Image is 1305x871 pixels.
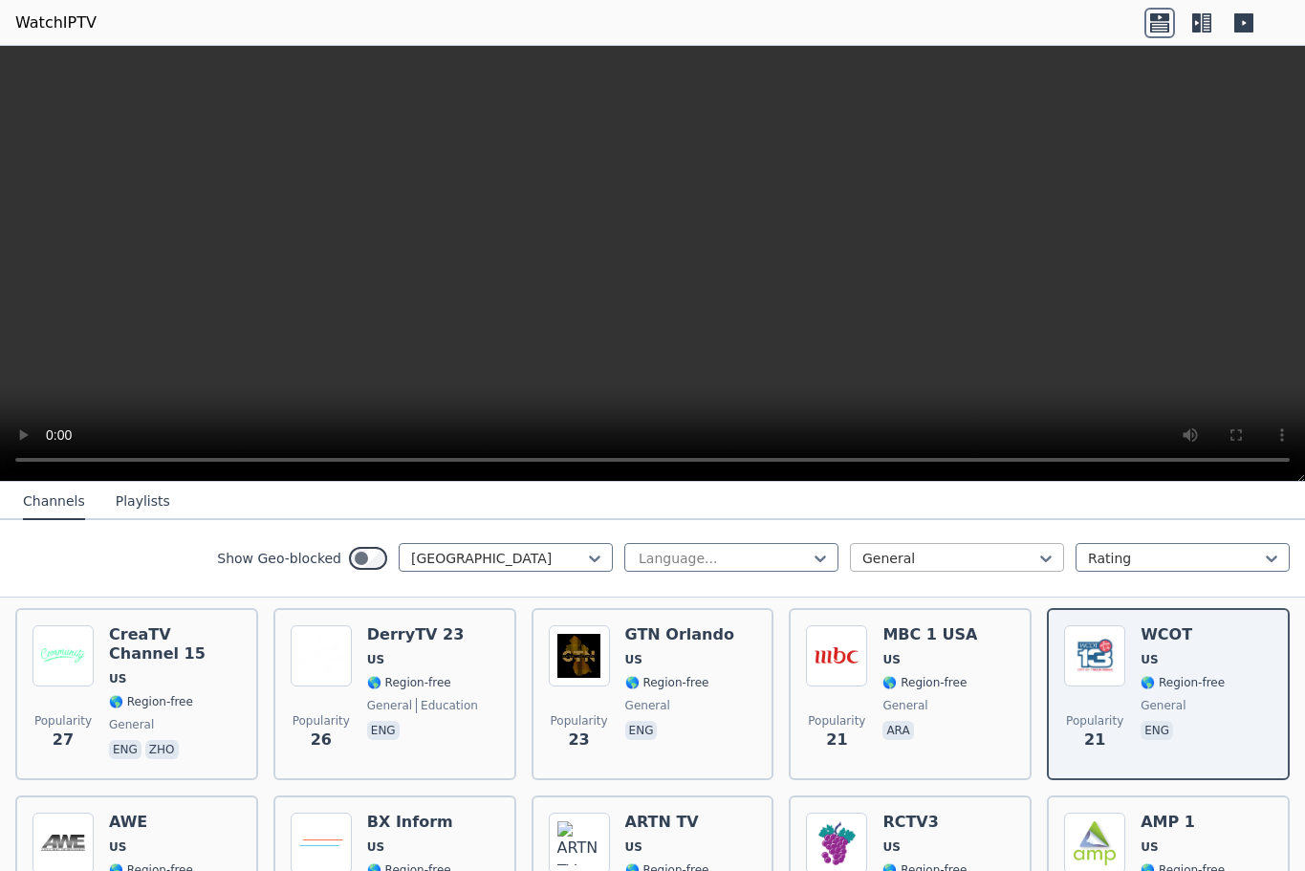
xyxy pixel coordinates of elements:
[367,813,453,832] h6: BX Inform
[367,839,384,855] span: US
[826,729,847,751] span: 21
[416,698,478,713] span: education
[116,484,170,520] button: Playlists
[1141,625,1225,644] h6: WCOT
[367,625,478,644] h6: DerryTV 23
[23,484,85,520] button: Channels
[882,625,977,644] h6: MBC 1 USA
[53,729,74,751] span: 27
[217,549,341,568] label: Show Geo-blocked
[625,675,709,690] span: 🌎 Region-free
[882,813,967,832] h6: RCTV3
[882,721,913,740] p: ara
[293,713,350,729] span: Popularity
[367,675,451,690] span: 🌎 Region-free
[808,713,865,729] span: Popularity
[1141,675,1225,690] span: 🌎 Region-free
[15,11,97,34] a: WatchIPTV
[625,721,658,740] p: eng
[109,717,154,732] span: general
[625,839,642,855] span: US
[1141,652,1158,667] span: US
[109,813,193,832] h6: AWE
[549,625,610,686] img: GTN Orlando
[33,625,94,686] img: CreaTV Channel 15
[367,652,384,667] span: US
[551,713,608,729] span: Popularity
[291,625,352,686] img: DerryTV 23
[625,698,670,713] span: general
[625,652,642,667] span: US
[1064,625,1125,686] img: WCOT
[109,839,126,855] span: US
[109,694,193,709] span: 🌎 Region-free
[882,675,967,690] span: 🌎 Region-free
[1141,721,1173,740] p: eng
[109,740,141,759] p: eng
[882,698,927,713] span: general
[1141,813,1225,832] h6: AMP 1
[109,671,126,686] span: US
[1084,729,1105,751] span: 21
[1141,698,1185,713] span: general
[34,713,92,729] span: Popularity
[1066,713,1123,729] span: Popularity
[806,625,867,686] img: MBC 1 USA
[145,740,179,759] p: zho
[109,625,241,664] h6: CreaTV Channel 15
[882,652,900,667] span: US
[568,729,589,751] span: 23
[367,698,412,713] span: general
[367,721,400,740] p: eng
[311,729,332,751] span: 26
[882,839,900,855] span: US
[1141,839,1158,855] span: US
[625,813,709,832] h6: ARTN TV
[625,625,734,644] h6: GTN Orlando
